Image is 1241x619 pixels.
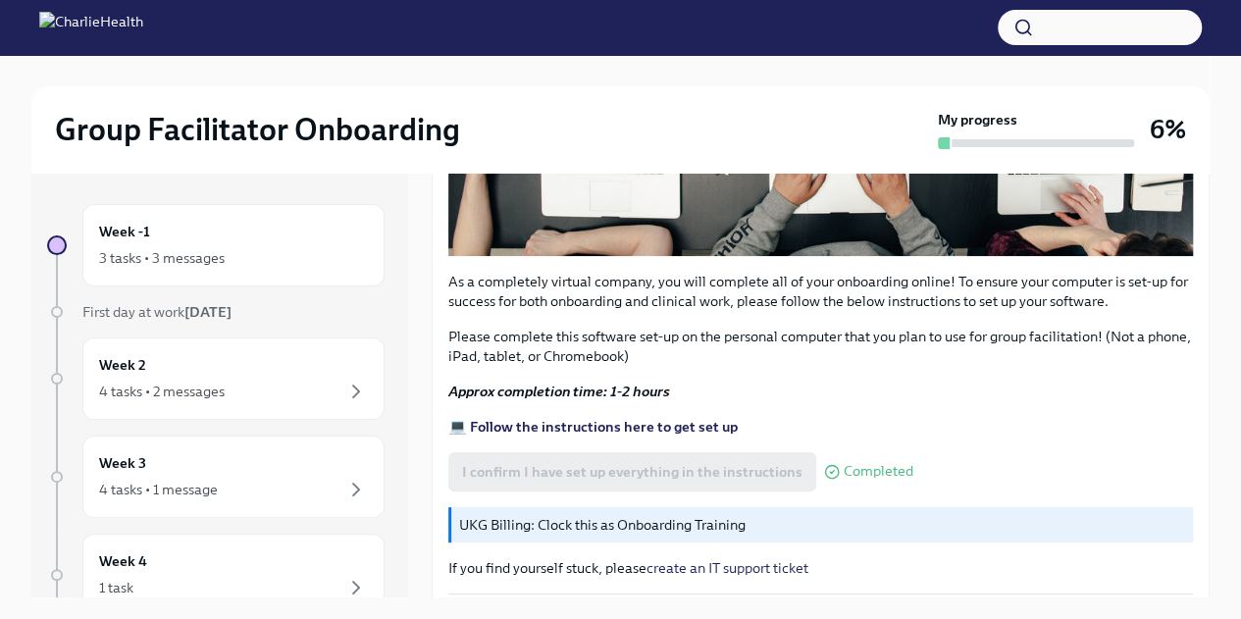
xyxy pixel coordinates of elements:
p: As a completely virtual company, you will complete all of your onboarding online! To ensure your ... [448,272,1193,311]
div: 3 tasks • 3 messages [99,248,225,268]
h3: 6% [1150,112,1186,147]
p: Please complete this software set-up on the personal computer that you plan to use for group faci... [448,327,1193,366]
div: 4 tasks • 1 message [99,480,218,499]
h6: Week 4 [99,550,147,572]
span: Completed [844,464,913,479]
a: First day at work[DATE] [47,302,385,322]
p: If you find yourself stuck, please [448,558,1193,578]
div: 1 task [99,578,133,597]
strong: [DATE] [184,303,232,321]
p: UKG Billing: Clock this as Onboarding Training [459,515,1185,535]
strong: My progress [938,110,1017,129]
a: Week 34 tasks • 1 message [47,436,385,518]
strong: Approx completion time: 1-2 hours [448,383,670,400]
h6: Week -1 [99,221,150,242]
a: Week 41 task [47,534,385,616]
span: First day at work [82,303,232,321]
div: 4 tasks • 2 messages [99,382,225,401]
a: Week -13 tasks • 3 messages [47,204,385,286]
h2: Group Facilitator Onboarding [55,110,460,149]
h6: Week 2 [99,354,146,376]
a: Week 24 tasks • 2 messages [47,337,385,420]
a: 💻 Follow the instructions here to get set up [448,418,738,436]
a: create an IT support ticket [646,559,808,577]
h6: Week 3 [99,452,146,474]
img: CharlieHealth [39,12,143,43]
